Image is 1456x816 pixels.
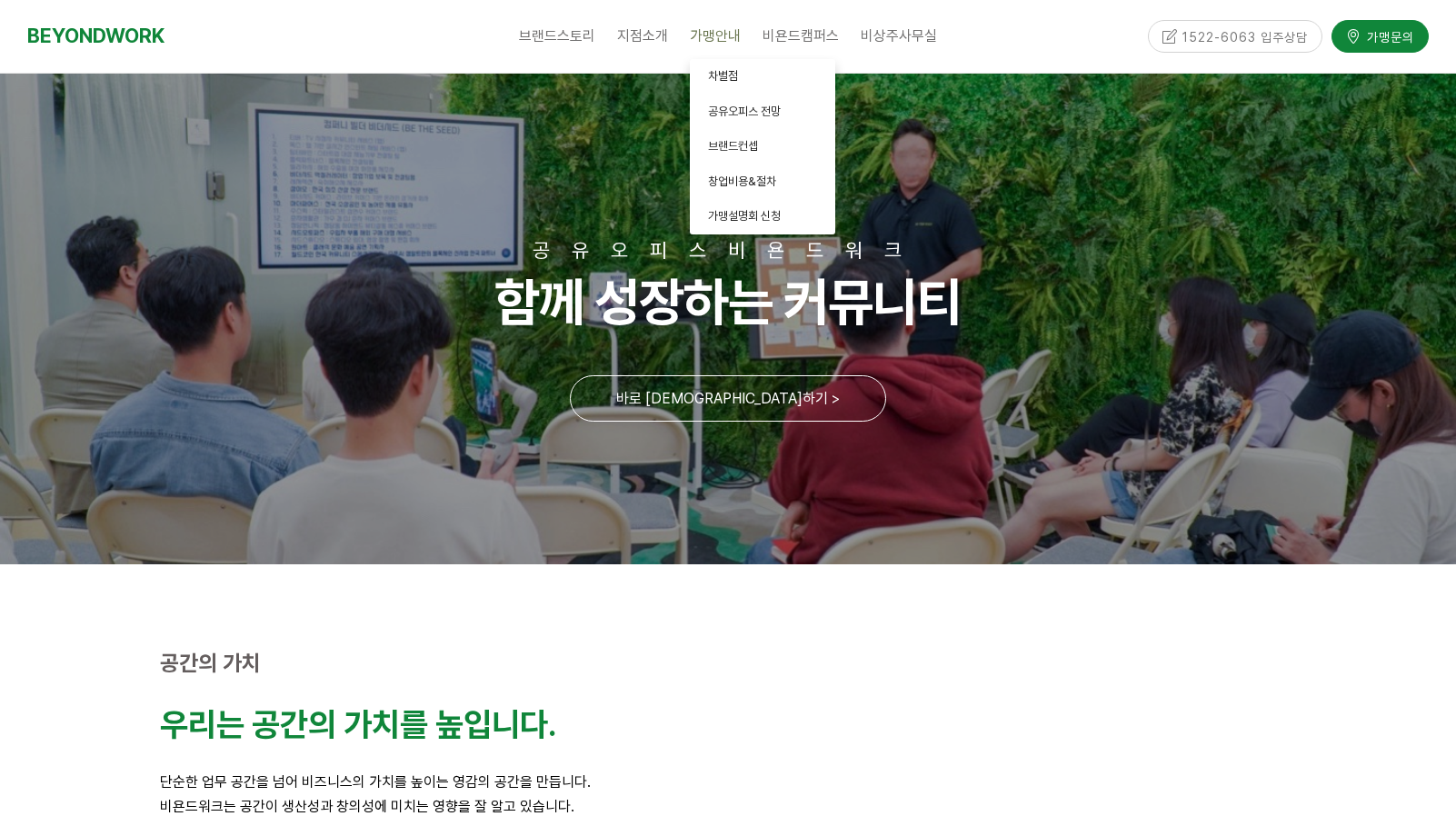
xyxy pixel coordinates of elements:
[708,139,758,153] span: 브랜드컨셉
[850,14,948,59] a: 비상주사무실
[861,27,937,45] span: 비상주사무실
[763,27,839,45] span: 비욘드캠퍼스
[708,69,738,83] span: 차별점
[679,14,752,59] a: 가맹안내
[690,95,835,130] a: 공유오피스 전망
[606,14,679,59] a: 지점소개
[1361,26,1414,45] span: 가맹문의
[752,14,850,59] a: 비욘드캠퍼스
[708,104,781,118] span: 공유오피스 전망
[708,174,776,188] span: 창업비용&절차
[617,27,668,45] span: 지점소개
[27,19,165,53] a: BEYONDWORK
[690,27,741,45] span: 가맹안내
[708,209,781,223] span: 가맹설명회 신청
[160,705,556,744] strong: 우리는 공간의 가치를 높입니다.
[690,199,835,234] a: 가맹설명회 신청
[690,129,835,164] a: 브랜드컨셉
[1331,19,1429,51] a: 가맹문의
[519,27,595,45] span: 브랜드스토리
[160,650,261,676] strong: 공간의 가치
[508,14,606,59] a: 브랜드스토리
[690,59,835,95] a: 차별점
[690,164,835,200] a: 창업비용&절차
[160,770,1296,794] p: 단순한 업무 공간을 넘어 비즈니스의 가치를 높이는 영감의 공간을 만듭니다.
